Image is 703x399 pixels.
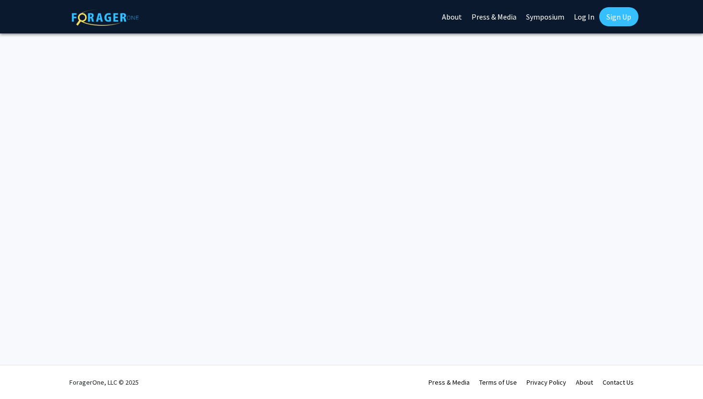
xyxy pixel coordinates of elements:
div: ForagerOne, LLC © 2025 [69,366,139,399]
a: Sign Up [599,7,638,26]
a: Press & Media [428,378,470,387]
img: ForagerOne Logo [72,9,139,26]
a: Privacy Policy [527,378,566,387]
a: Contact Us [603,378,634,387]
a: Terms of Use [479,378,517,387]
a: About [576,378,593,387]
